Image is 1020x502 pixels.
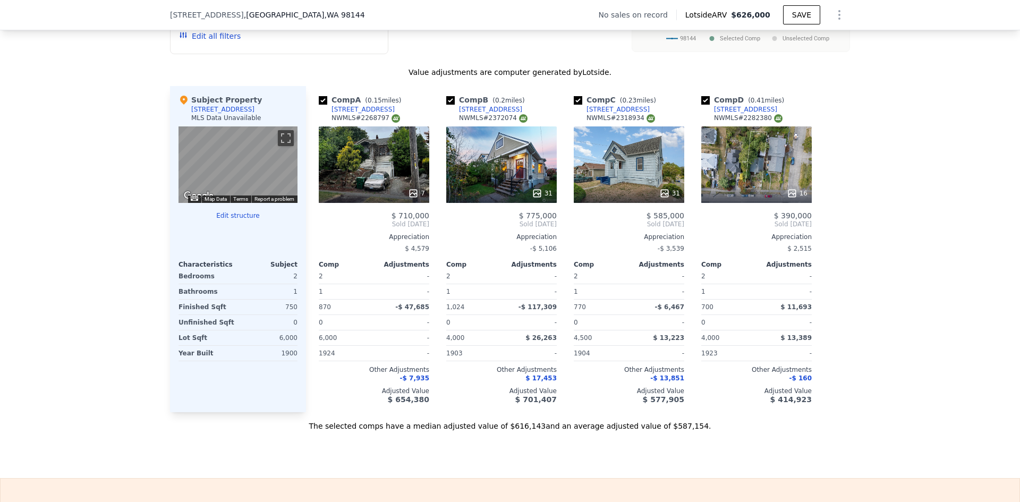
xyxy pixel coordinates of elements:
span: $ 17,453 [525,375,557,382]
div: 1904 [574,346,627,361]
div: Subject Property [178,95,262,105]
div: Comp A [319,95,405,105]
div: Comp C [574,95,660,105]
div: Bathrooms [178,284,236,299]
div: 1 [574,284,627,299]
span: 0 [319,319,323,326]
img: NWMLS Logo [647,114,655,123]
div: Bedrooms [178,269,236,284]
div: Subject [238,260,297,269]
span: 2 [574,273,578,280]
div: - [504,346,557,361]
div: Adjustments [629,260,684,269]
button: Toggle fullscreen view [278,130,294,146]
div: NWMLS # 2318934 [586,114,655,123]
div: - [631,346,684,361]
div: No sales on record [599,10,676,20]
a: [STREET_ADDRESS] [574,105,650,114]
div: - [376,346,429,361]
div: - [631,269,684,284]
span: 700 [701,303,713,311]
div: NWMLS # 2268797 [331,114,400,123]
div: - [376,284,429,299]
span: 0 [446,319,450,326]
div: 1 [319,284,372,299]
div: [STREET_ADDRESS] [586,105,650,114]
span: -$ 13,851 [650,375,684,382]
div: - [631,284,684,299]
div: 1 [240,284,297,299]
span: , [GEOGRAPHIC_DATA] [244,10,365,20]
div: - [376,330,429,345]
div: [STREET_ADDRESS] [191,105,254,114]
span: $ 11,693 [780,303,812,311]
span: $ 414,923 [770,395,812,404]
a: [STREET_ADDRESS] [446,105,522,114]
span: ( miles) [488,97,529,104]
button: Edit all filters [179,31,241,41]
div: 16 [787,188,807,199]
div: Finished Sqft [178,300,236,314]
a: Report a problem [254,196,294,202]
span: -$ 3,539 [658,245,684,252]
div: Lot Sqft [178,330,236,345]
div: 6,000 [240,330,297,345]
span: $ 13,389 [780,334,812,342]
span: $ 390,000 [774,211,812,220]
div: Comp [574,260,629,269]
div: 1 [701,284,754,299]
span: $ 2,515 [787,245,812,252]
div: Adjusted Value [574,387,684,395]
div: 1923 [701,346,754,361]
span: 0 [574,319,578,326]
span: Sold [DATE] [701,220,812,228]
text: Selected Comp [720,35,760,42]
div: 7 [408,188,425,199]
div: - [376,315,429,330]
div: Comp B [446,95,529,105]
div: MLS Data Unavailable [191,114,261,122]
div: 31 [532,188,552,199]
img: NWMLS Logo [774,114,783,123]
img: NWMLS Logo [392,114,400,123]
div: Map [178,126,297,203]
div: 2 [240,269,297,284]
div: NWMLS # 2372074 [459,114,528,123]
div: Year Built [178,346,236,361]
button: Show Options [829,4,850,25]
a: [STREET_ADDRESS] [319,105,395,114]
div: - [504,315,557,330]
span: 870 [319,303,331,311]
span: -$ 117,309 [518,303,557,311]
div: - [504,284,557,299]
span: $ 13,223 [653,334,684,342]
div: - [376,269,429,284]
div: 31 [659,188,680,199]
span: 6,000 [319,334,337,342]
div: 1903 [446,346,499,361]
a: [STREET_ADDRESS] [701,105,777,114]
a: Open this area in Google Maps (opens a new window) [181,189,216,203]
span: [STREET_ADDRESS] [170,10,244,20]
span: -$ 160 [789,375,812,382]
div: - [504,269,557,284]
div: Comp [701,260,756,269]
span: 0.2 [495,97,505,104]
a: Terms [233,196,248,202]
button: SAVE [783,5,820,24]
div: Characteristics [178,260,238,269]
div: 1 [446,284,499,299]
div: 750 [240,300,297,314]
button: Map Data [205,195,227,203]
div: Adjustments [374,260,429,269]
div: [STREET_ADDRESS] [331,105,395,114]
div: Adjusted Value [701,387,812,395]
div: Value adjustments are computer generated by Lotside . [170,67,850,78]
div: NWMLS # 2282380 [714,114,783,123]
span: 2 [319,273,323,280]
span: $ 26,263 [525,334,557,342]
span: ( miles) [361,97,405,104]
div: Adjusted Value [319,387,429,395]
div: Comp D [701,95,788,105]
span: ( miles) [616,97,660,104]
